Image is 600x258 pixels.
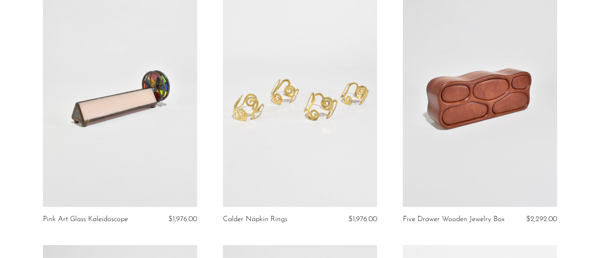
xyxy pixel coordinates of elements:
a: Calder Napkin Rings [223,216,287,223]
a: Five Drawer Wooden Jewelry Box [403,216,505,223]
span: $1,976.00 [348,216,377,223]
a: Pink Art Glass Kaleidoscope [43,216,128,223]
span: $1,976.00 [168,216,197,223]
span: $2,292.00 [526,216,557,223]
